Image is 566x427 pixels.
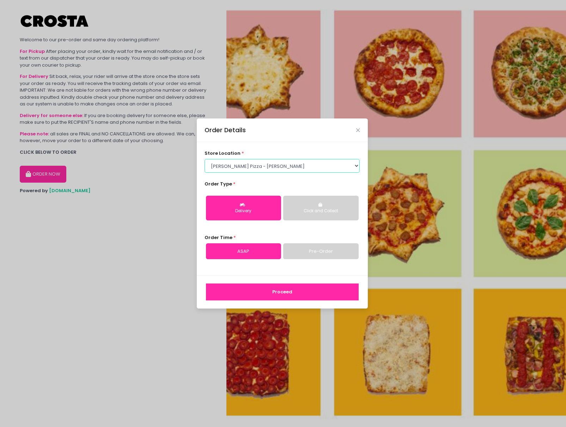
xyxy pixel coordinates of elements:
[356,128,360,132] button: Close
[205,181,232,187] span: Order Type
[283,243,358,260] a: Pre-Order
[206,283,359,300] button: Proceed
[206,196,281,220] button: Delivery
[211,208,276,214] div: Delivery
[283,196,358,220] button: Click and Collect
[205,150,241,157] span: store location
[205,126,246,135] div: Order Details
[205,234,232,241] span: Order Time
[206,243,281,260] a: ASAP
[288,208,353,214] div: Click and Collect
